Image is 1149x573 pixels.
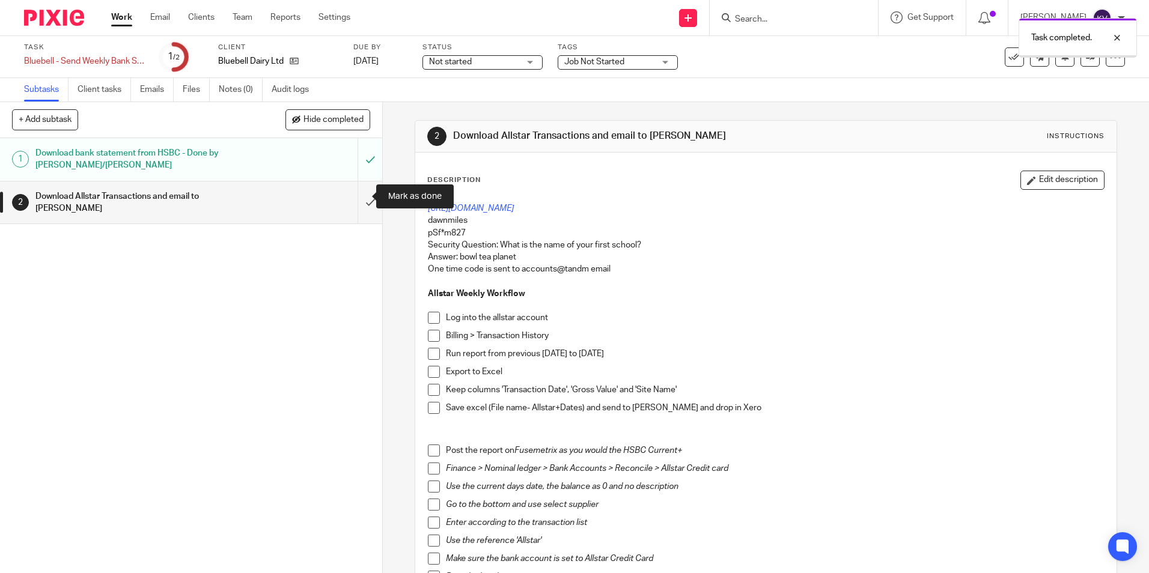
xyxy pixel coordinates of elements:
a: Subtasks [24,78,69,102]
strong: Allstar Weekly Workflow [428,290,525,298]
p: One time code is sent to accounts@tandm email [428,263,1103,275]
label: Due by [353,43,407,52]
div: 2 [12,194,29,211]
p: Answer: bowl tea planet [428,251,1103,263]
button: + Add subtask [12,109,78,130]
label: Status [422,43,543,52]
em: Enter according to the transaction list [446,518,587,527]
div: 2 [427,127,446,146]
em: Make sure the bank account is set to Allstar Credit Card [446,554,653,563]
em: Use the current days date, the balance as 0 and no description [446,482,678,491]
span: Job Not Started [564,58,624,66]
a: Email [150,11,170,23]
div: Bluebell - Send Weekly Bank Statements/Allstar [24,55,144,67]
p: Save excel (File name- Allstar+Dates) and send to [PERSON_NAME] and drop in Xero [446,402,1103,414]
p: Log into the allstar account [446,312,1103,324]
a: Client tasks [78,78,131,102]
img: Pixie [24,10,84,26]
em: Go to the bottom and use select supplier [446,500,599,509]
a: Files [183,78,210,102]
button: Edit description [1020,171,1105,190]
a: [URL][DOMAIN_NAME] [428,204,514,213]
button: Hide completed [285,109,370,130]
span: Not started [429,58,472,66]
a: Settings [318,11,350,23]
h1: Download Allstar Transactions and email to [PERSON_NAME] [35,187,242,218]
h1: Download bank statement from HSBC - Done by [PERSON_NAME]/[PERSON_NAME] [35,144,242,175]
p: Keep columns 'Transaction Date', 'Gross Value' and 'Site Name' [446,384,1103,396]
label: Tags [558,43,678,52]
span: Hide completed [303,115,364,125]
p: Run report from previous [DATE] to [DATE] [446,348,1103,360]
div: Instructions [1047,132,1105,141]
a: Clients [188,11,215,23]
h1: Download Allstar Transactions and email to [PERSON_NAME] [453,130,791,142]
p: Billing > Transaction History [446,330,1103,342]
p: Description [427,175,481,185]
a: Audit logs [272,78,318,102]
em: Finance > Nominal ledger > Bank Accounts > Reconcile > Allstar Credit card [446,464,728,473]
p: Bluebell Dairy Ltd [218,55,284,67]
a: Emails [140,78,174,102]
label: Client [218,43,338,52]
label: Task [24,43,144,52]
a: Notes (0) [219,78,263,102]
span: [DATE] [353,57,379,65]
a: Reports [270,11,300,23]
p: Task completed. [1031,32,1092,44]
em: Use the reference 'Allstar' [446,536,541,545]
p: pSf*m827 [428,227,1103,239]
img: svg%3E [1093,8,1112,28]
em: Fusemetrix as you would the HSBC Current+ [514,446,682,455]
div: 1 [12,151,29,168]
a: Work [111,11,132,23]
a: Team [233,11,252,23]
p: Post the report on [446,444,1103,456]
p: Security Question: What is the name of your first school? [428,239,1103,251]
div: 1 [168,50,180,64]
p: Export to Excel [446,366,1103,378]
p: dawnmiles [428,214,1103,226]
small: /2 [173,54,180,61]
